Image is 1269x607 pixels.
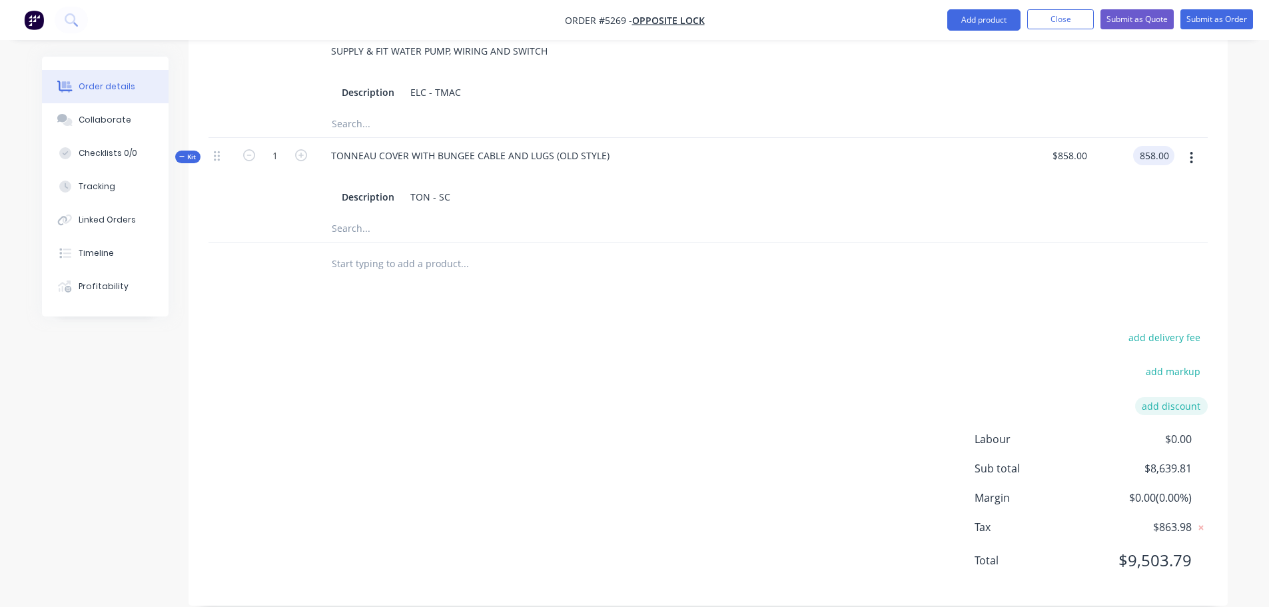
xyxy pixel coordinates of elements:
[79,281,129,293] div: Profitability
[42,170,169,203] button: Tracking
[179,152,197,162] span: Kit
[24,10,44,30] img: Factory
[947,9,1021,31] button: Add product
[1135,397,1208,415] button: add discount
[79,181,115,193] div: Tracking
[42,103,169,137] button: Collaborate
[331,215,598,242] input: Search...
[42,237,169,270] button: Timeline
[42,203,169,237] button: Linked Orders
[1139,362,1208,380] button: add markup
[1100,9,1174,29] button: Submit as Quote
[175,151,201,163] button: Kit
[331,111,598,137] input: Search...
[405,83,466,102] div: ELC - TMAC
[565,14,632,27] span: Order #5269 -
[975,552,1093,568] span: Total
[1180,9,1253,29] button: Submit as Order
[331,251,598,277] input: Start typing to add a product...
[336,187,400,207] div: Description
[975,431,1093,447] span: Labour
[320,146,620,165] div: TONNEAU COVER WITH BUNGEE CABLE AND LUGS (OLD STYLE)
[405,187,456,207] div: TON - SC
[1027,9,1094,29] button: Close
[79,114,131,126] div: Collaborate
[1092,490,1191,506] span: $0.00 ( 0.00 %)
[1092,431,1191,447] span: $0.00
[975,460,1093,476] span: Sub total
[79,81,135,93] div: Order details
[1092,548,1191,572] span: $9,503.79
[632,14,705,27] a: OPPOSITE LOCK
[1092,519,1191,535] span: $863.98
[42,70,169,103] button: Order details
[1122,328,1208,346] button: add delivery fee
[336,83,400,102] div: Description
[975,519,1093,535] span: Tax
[79,214,136,226] div: Linked Orders
[42,270,169,303] button: Profitability
[79,247,114,259] div: Timeline
[1092,460,1191,476] span: $8,639.81
[79,147,137,159] div: Checklists 0/0
[42,137,169,170] button: Checklists 0/0
[975,490,1093,506] span: Margin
